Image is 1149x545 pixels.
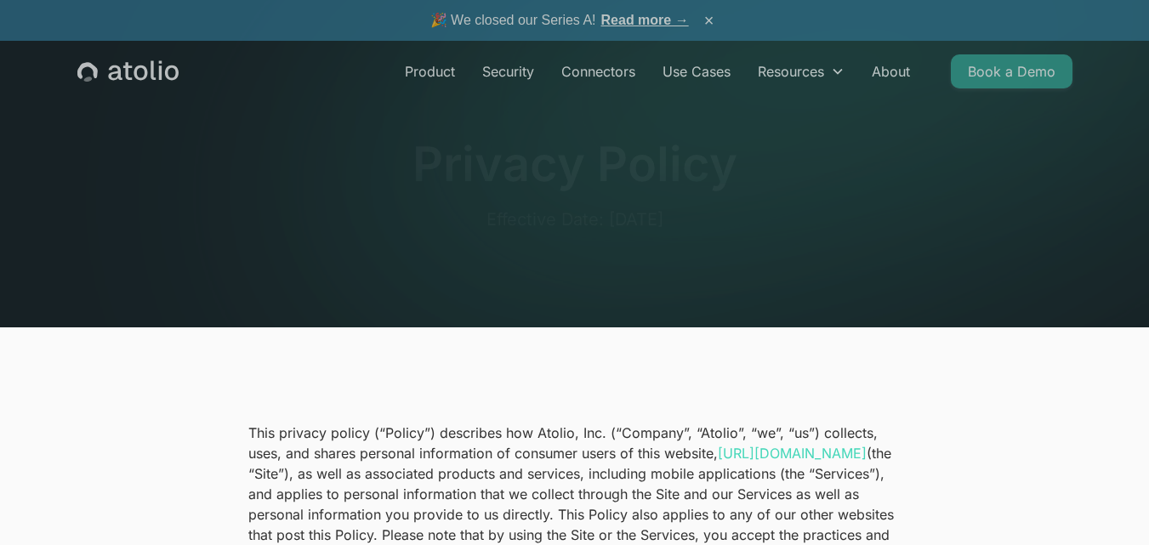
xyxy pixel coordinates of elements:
h1: Privacy Policy [77,136,1072,193]
a: Book a Demo [951,54,1072,88]
a: [URL][DOMAIN_NAME] [718,445,867,462]
div: Resources [744,54,858,88]
a: Read more → [601,13,689,27]
div: Resources [758,61,824,82]
a: Use Cases [649,54,744,88]
a: Product [391,54,469,88]
button: × [699,11,720,30]
p: Effective Date: [DATE] [347,207,802,232]
a: home [77,60,179,82]
span: 🎉 We closed our Series A! [430,10,689,31]
a: About [858,54,924,88]
a: Connectors [548,54,649,88]
a: Security [469,54,548,88]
